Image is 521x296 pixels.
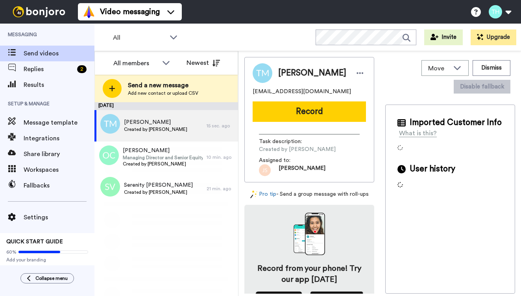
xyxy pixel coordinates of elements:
[24,165,94,175] span: Workspaces
[128,81,198,90] span: Send a new message
[399,129,437,138] div: What is this?
[259,156,314,164] span: Assigned to:
[181,55,226,71] button: Newest
[250,190,276,199] a: Pro tip
[123,161,203,167] span: Created by [PERSON_NAME]
[24,49,94,58] span: Send videos
[207,186,234,192] div: 21 min. ago
[128,90,198,96] span: Add new contact or upload CSV
[207,123,234,129] div: 15 sec. ago
[124,181,193,189] span: Serenity [PERSON_NAME]
[253,63,272,83] img: Image of Tony McClung
[77,65,87,73] div: 2
[124,118,187,126] span: [PERSON_NAME]
[24,64,74,74] span: Replies
[294,213,325,255] img: download
[259,164,271,176] img: js.png
[259,138,314,145] span: Task description :
[9,6,68,17] img: bj-logo-header-white.svg
[207,154,234,160] div: 10 min. ago
[250,190,257,199] img: magic-wand.svg
[259,145,336,153] span: Created by [PERSON_NAME]
[20,273,74,283] button: Collapse menu
[471,29,516,45] button: Upgrade
[24,118,94,127] span: Message template
[428,64,449,73] span: Move
[252,263,366,285] h4: Record from your phone! Try our app [DATE]
[124,189,193,195] span: Created by [PERSON_NAME]
[424,29,463,45] button: Invite
[83,6,95,18] img: vm-color.svg
[24,149,94,159] span: Share library
[24,213,94,222] span: Settings
[113,33,166,42] span: All
[24,134,94,143] span: Integrations
[6,249,17,255] span: 60%
[278,67,346,79] span: [PERSON_NAME]
[35,275,68,281] span: Collapse menu
[410,117,502,129] span: Imported Customer Info
[24,80,94,90] span: Results
[244,190,374,199] div: - Send a group message with roll-ups
[454,80,510,94] button: Disable fallback
[473,60,510,76] button: Dismiss
[100,114,120,134] img: tm.png
[100,6,160,17] span: Video messaging
[113,59,158,68] div: All members
[253,101,366,122] button: Record
[410,163,455,175] span: User history
[123,154,203,161] span: Managing Director and Senior Equity Research Analyst covering retail and luxury goods
[6,257,88,263] span: Add your branding
[253,88,351,96] span: [EMAIL_ADDRESS][DOMAIN_NAME]
[100,177,120,197] img: sv.png
[6,239,63,245] span: QUICK START GUIDE
[24,181,94,190] span: Fallbacks
[94,102,238,110] div: [DATE]
[123,147,203,154] span: [PERSON_NAME]
[99,145,119,165] img: oc.png
[124,126,187,132] span: Created by [PERSON_NAME]
[279,164,325,176] span: [PERSON_NAME]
